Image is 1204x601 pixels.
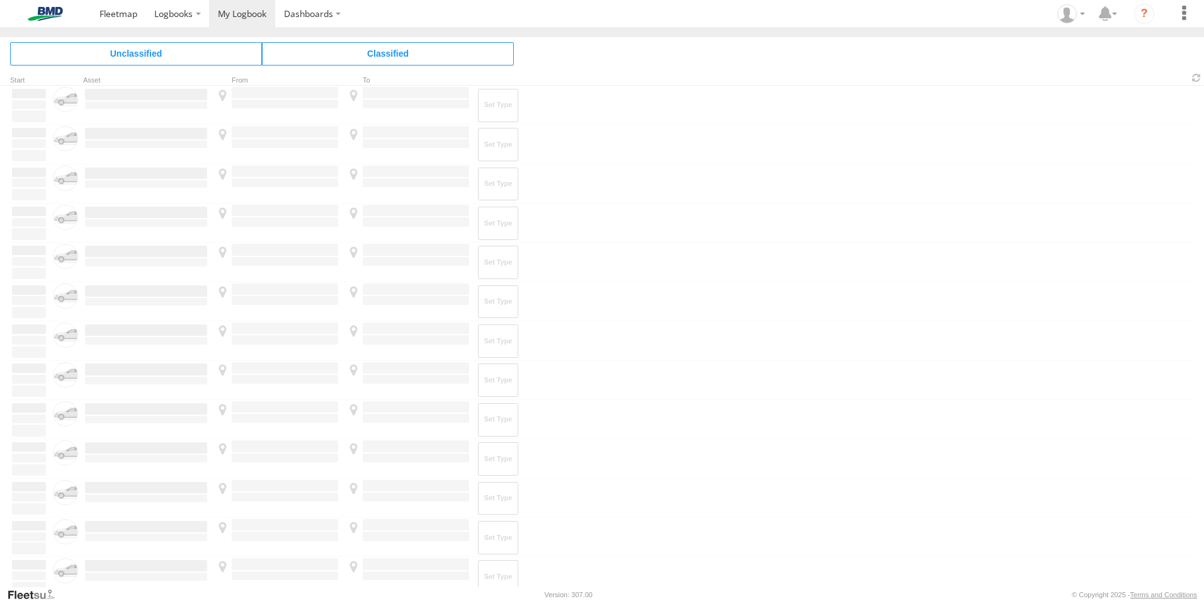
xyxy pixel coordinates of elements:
[1130,591,1197,598] a: Terms and Conditions
[545,591,593,598] div: Version: 307.00
[10,77,48,84] div: Click to Sort
[83,77,209,84] div: Asset
[10,42,262,65] span: Click to view Unclassified Trips
[13,7,78,21] img: bmd-logo.svg
[1072,591,1197,598] div: © Copyright 2025 -
[1134,4,1154,24] i: ?
[1053,4,1089,23] div: Mitchell Hall
[7,588,65,601] a: Visit our Website
[1189,72,1204,84] span: Refresh
[345,77,471,84] div: To
[262,42,514,65] span: Click to view Classified Trips
[214,77,340,84] div: From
